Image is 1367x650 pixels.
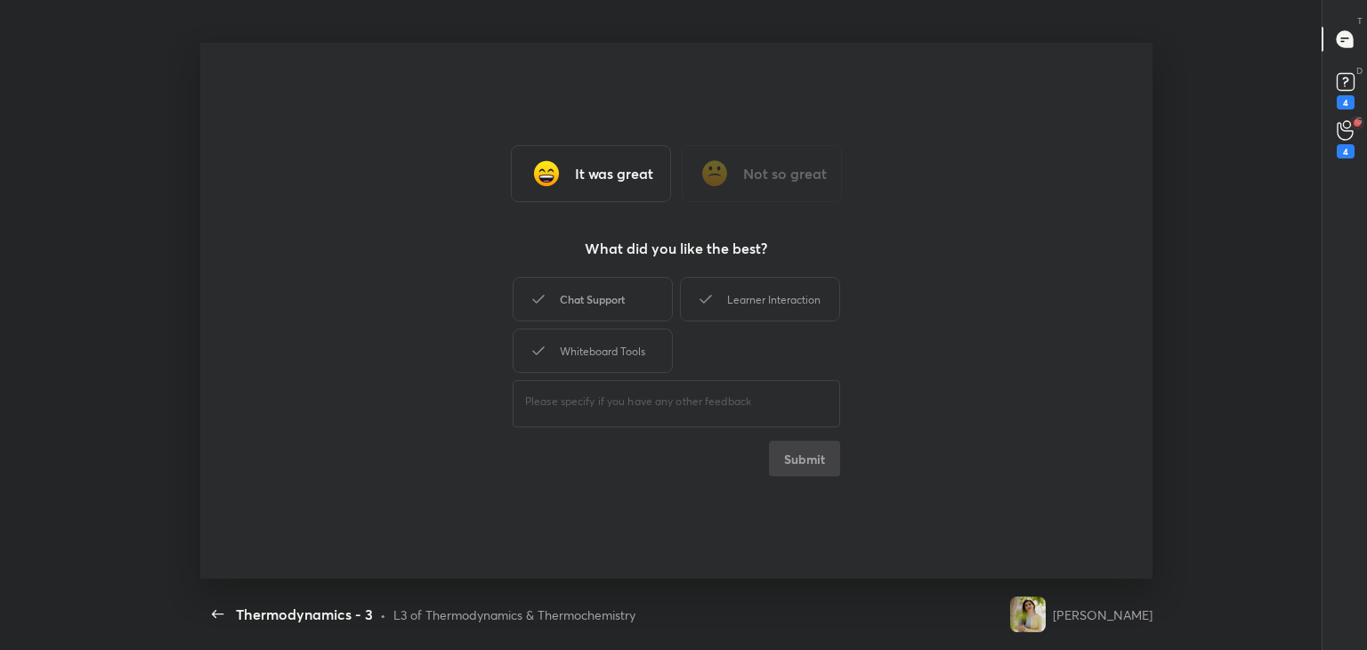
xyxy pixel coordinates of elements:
[380,605,386,624] div: •
[513,329,673,373] div: Whiteboard Tools
[513,277,673,321] div: Chat Support
[1356,64,1363,77] p: D
[743,163,827,184] h3: Not so great
[1355,114,1363,127] p: G
[680,277,840,321] div: Learner Interaction
[1010,597,1046,632] img: b41c7e87cd84428c80b38b7c8c47b8b0.jpg
[1357,14,1363,28] p: T
[697,156,732,191] img: frowning_face_cmp.gif
[1053,605,1153,624] div: [PERSON_NAME]
[575,163,653,184] h3: It was great
[393,605,635,624] div: L3 of Thermodynamics & Thermochemistry
[529,156,564,191] img: grinning_face_with_smiling_eyes_cmp.gif
[236,604,373,625] div: Thermodynamics - 3
[585,238,767,259] h3: What did you like the best?
[1337,95,1355,110] div: 4
[1337,144,1355,158] div: 4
